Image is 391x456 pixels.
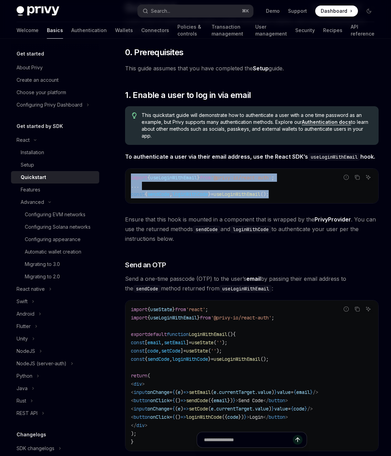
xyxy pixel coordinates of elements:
[11,270,99,283] a: Migrating to 2.0
[131,381,134,387] span: <
[277,389,291,395] span: value
[307,406,313,412] span: />
[25,248,81,256] div: Automatic wallet creation
[186,397,208,404] span: sendCode
[219,389,255,395] span: currentTarget
[183,348,186,354] span: =
[11,246,99,258] a: Automatic wallet creation
[181,397,186,404] span: =>
[11,159,99,171] a: Setup
[242,8,249,14] span: ⌘ K
[147,406,169,412] span: onChange
[136,422,145,428] span: div
[11,395,99,407] button: Toggle Rust section
[151,7,170,15] div: Search...
[285,414,288,420] span: >
[271,175,274,181] span: ;
[11,134,99,146] button: Toggle React section
[17,101,82,109] div: Configuring Privy Dashboard
[11,74,99,86] a: Create an account
[17,122,63,130] h5: Get started by SDK
[134,397,150,404] span: button
[211,348,216,354] span: ''
[313,389,318,395] span: />
[186,306,205,313] span: 'react'
[175,397,181,404] span: ()
[315,216,351,223] a: PrivyProvider
[134,389,147,395] span: input
[17,22,39,39] a: Welcome
[11,171,99,184] a: Quickstart
[255,389,258,395] span: .
[21,161,34,169] div: Setup
[186,339,189,346] span: ]
[161,348,181,354] span: setCode
[141,22,169,39] a: Connectors
[11,196,99,208] button: Toggle Advanced section
[17,310,34,318] div: Android
[169,191,172,197] span: ,
[175,414,181,420] span: ()
[11,184,99,196] a: Features
[253,65,269,72] a: Setup
[131,389,134,395] span: <
[134,414,150,420] span: button
[131,348,145,354] span: const
[17,63,43,72] div: About Privy
[230,226,271,233] code: loginWithCode
[147,356,169,362] span: sendCode
[125,90,251,101] span: 1. Enable a user to log in via email
[214,397,227,404] span: email
[222,339,227,346] span: );
[17,384,28,393] div: Java
[214,356,260,362] span: useLoginWithEmail
[271,389,274,395] span: )
[125,153,375,160] strong: To authenticate a user via their email address, use the React SDK’s hook.
[353,305,362,314] button: Copy the contents from the code block
[255,22,287,39] a: User management
[11,295,99,308] button: Toggle Swift section
[17,322,31,330] div: Flutter
[17,6,59,16] img: dark logo
[263,397,269,404] span: </
[131,406,134,412] span: <
[125,63,379,73] span: This guide assumes that you have completed the guide.
[172,356,208,362] span: loginWithCode
[25,235,81,244] div: Configuring appearance
[131,191,145,197] span: const
[125,274,379,293] span: Send a one-time passcode (OTP) to the user’s by passing their email address to the method returne...
[131,397,134,404] span: <
[189,406,208,412] span: setCode
[131,306,147,313] span: import
[236,397,238,404] span: >
[175,306,186,313] span: from
[17,359,66,368] div: NodeJS (server-auth)
[269,397,285,404] span: button
[177,22,203,39] a: Policies & controls
[21,148,44,157] div: Installation
[291,389,294,395] span: =
[263,414,269,420] span: </
[244,414,247,420] span: }
[271,406,274,412] span: }
[211,175,271,181] span: '@privy-io/react-auth'
[178,389,181,395] span: e
[17,397,26,405] div: Rust
[150,306,172,313] span: useState
[131,331,147,337] span: export
[258,389,271,395] span: value
[295,22,315,39] a: Security
[147,339,161,346] span: email
[17,335,28,343] div: Unity
[133,285,161,293] code: sendCode
[131,339,145,346] span: const
[11,407,99,419] button: Toggle REST API section
[233,397,236,404] span: }
[11,208,99,221] a: Configuring EVM networks
[17,297,28,306] div: Swift
[260,191,269,197] span: ();
[142,112,372,139] span: This quickstart guide will demonstrate how to authenticate a user with a one time password as an ...
[11,233,99,246] a: Configuring appearance
[212,22,247,39] a: Transaction management
[260,356,269,362] span: ();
